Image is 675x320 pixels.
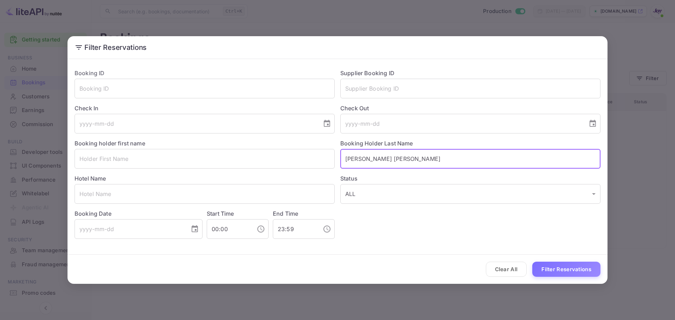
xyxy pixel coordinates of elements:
input: yyyy-mm-dd [340,114,583,133]
button: Choose date [188,222,202,236]
label: Booking ID [75,70,105,77]
input: hh:mm [207,219,251,239]
input: Holder Last Name [340,149,600,169]
div: ALL [340,184,600,204]
label: End Time [273,210,298,217]
input: yyyy-mm-dd [75,114,317,133]
button: Choose time, selected time is 11:59 PM [320,222,334,236]
label: Booking Holder Last Name [340,140,413,147]
button: Choose date [586,117,600,131]
button: Choose date [320,117,334,131]
label: Hotel Name [75,175,106,182]
label: Status [340,174,600,183]
label: Start Time [207,210,234,217]
label: Supplier Booking ID [340,70,394,77]
input: Holder First Name [75,149,335,169]
input: Supplier Booking ID [340,79,600,98]
input: Booking ID [75,79,335,98]
input: hh:mm [273,219,317,239]
button: Clear All [486,262,527,277]
label: Booking Date [75,209,202,218]
label: Check Out [340,104,600,112]
button: Choose time, selected time is 12:00 AM [254,222,268,236]
input: yyyy-mm-dd [75,219,185,239]
input: Hotel Name [75,184,335,204]
h2: Filter Reservations [67,36,607,59]
label: Booking holder first name [75,140,145,147]
button: Filter Reservations [532,262,600,277]
label: Check In [75,104,335,112]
